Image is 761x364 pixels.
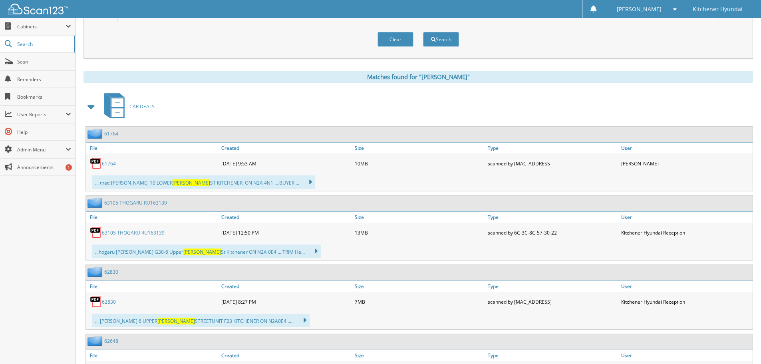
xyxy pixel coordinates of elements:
span: Help [17,129,71,135]
img: folder2.png [87,267,104,277]
span: Reminders [17,76,71,83]
span: [PERSON_NAME] [173,179,210,186]
div: 10MB [353,155,486,171]
a: Created [219,350,353,361]
span: Bookmarks [17,93,71,100]
button: Search [423,32,459,47]
a: 62830 [104,269,118,275]
div: 1 [66,164,72,171]
a: File [86,350,219,361]
img: PDF.png [90,296,102,308]
span: [PERSON_NAME] [183,249,221,255]
div: [PERSON_NAME] [619,155,753,171]
a: Type [486,143,619,153]
div: [DATE] 8:27 PM [219,294,353,310]
span: [PERSON_NAME] [157,318,195,324]
a: User [619,281,753,292]
div: scanned by [MAC_ADDRESS] [486,294,619,310]
a: 62830 [102,298,116,305]
a: 62648 [104,338,118,344]
div: ... [PERSON_NAME] 6 UPPER STREETUNIT F23 KITCHENER ON N2A0E4 ..... [92,314,310,327]
a: Size [353,143,486,153]
div: Kitchener Hyundai Reception [619,225,753,241]
img: folder2.png [87,198,104,208]
div: ...hogaru [PERSON_NAME] G30-6 Upper St Kitchener ON N2A 0E4 ... TRIM He... [92,245,321,258]
a: User [619,212,753,223]
a: 61764 [104,130,118,137]
a: CAR DEALS [99,91,155,122]
a: Size [353,350,486,361]
img: PDF.png [90,227,102,239]
a: 61764 [102,160,116,167]
div: scanned by [MAC_ADDRESS] [486,155,619,171]
span: [PERSON_NAME] [617,7,662,12]
a: Created [219,281,353,292]
span: Cabinets [17,23,66,30]
span: Announcements [17,164,71,171]
a: File [86,212,219,223]
a: File [86,143,219,153]
div: Kitchener Hyundai Reception [619,294,753,310]
a: User [619,350,753,361]
img: folder2.png [87,336,104,346]
div: ... that: [PERSON_NAME] 10 LOWER ST KITCHENER, ON N2A 4N1 ... BUYER ... [92,175,315,189]
a: Type [486,281,619,292]
a: Size [353,281,486,292]
a: Size [353,212,486,223]
img: PDF.png [90,157,102,169]
a: Type [486,350,619,361]
a: Created [219,143,353,153]
a: Type [486,212,619,223]
a: 63105 THOGARU RU163139 [104,199,167,206]
span: Admin Menu [17,146,66,153]
a: Created [219,212,353,223]
img: folder2.png [87,129,104,139]
a: File [86,281,219,292]
span: CAR DEALS [129,103,155,110]
div: [DATE] 9:53 AM [219,155,353,171]
div: [DATE] 12:50 PM [219,225,353,241]
span: Search [17,41,70,48]
img: scan123-logo-white.svg [8,4,68,14]
span: Kitchener Hyundai [693,7,743,12]
a: User [619,143,753,153]
div: scanned by 6C-3C-8C-57-30-22 [486,225,619,241]
a: 63105 THOGARU RU163139 [102,229,165,236]
div: 7MB [353,294,486,310]
span: User Reports [17,111,66,118]
span: Scan [17,58,71,65]
div: Matches found for "[PERSON_NAME]" [83,71,753,83]
div: 13MB [353,225,486,241]
button: Clear [378,32,413,47]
